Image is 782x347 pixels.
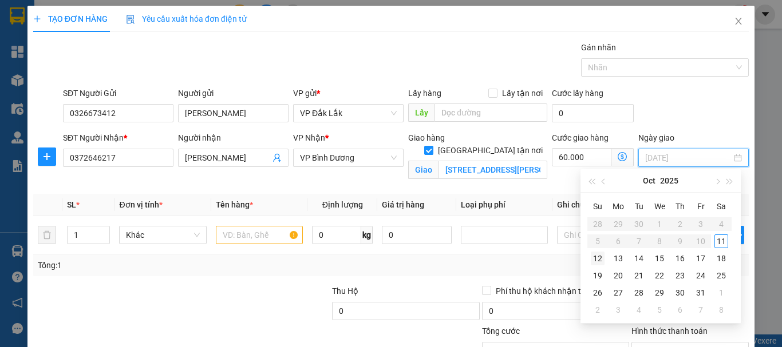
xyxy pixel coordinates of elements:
div: 31 [694,286,708,300]
td: 2025-10-21 [629,267,649,284]
div: 16 [673,252,687,265]
span: VP Nhận [293,133,325,142]
div: 30 [673,286,687,300]
td: 2025-10-22 [649,267,670,284]
td: 2025-11-01 [711,284,732,301]
button: 2025 [660,169,678,192]
div: 2 [591,303,605,317]
div: 27 [611,286,625,300]
td: 2025-11-07 [690,301,711,318]
span: SL [67,200,76,209]
span: Yêu cầu xuất hóa đơn điện tử [126,14,247,23]
div: 15 [653,252,666,265]
td: 2025-10-20 [608,267,629,284]
div: 14 [632,252,646,265]
div: SĐT Người Nhận [63,131,173,144]
div: 26 [591,286,605,300]
span: user-add [272,153,282,162]
div: 6 [673,303,687,317]
span: Phí thu hộ khách nhận trả [491,285,593,297]
div: 8 [714,303,728,317]
td: 2025-10-11 [711,233,732,250]
td: 2025-11-08 [711,301,732,318]
div: 17 [694,252,708,265]
input: VD: Bàn, Ghế [216,226,303,244]
td: 2025-10-23 [670,267,690,284]
td: 2025-10-28 [629,284,649,301]
td: 2025-10-18 [711,250,732,267]
div: 21 [632,269,646,282]
td: 2025-10-31 [690,284,711,301]
input: Cước lấy hàng [552,104,634,122]
td: 2025-10-30 [670,284,690,301]
span: dollar-circle [618,152,627,161]
div: 12 [591,252,605,265]
label: Cước giao hàng [552,133,609,142]
span: Thu Hộ [332,286,358,296]
div: 5 [653,303,666,317]
div: 3 [611,303,625,317]
div: 11 [714,234,728,248]
td: 2025-11-06 [670,301,690,318]
div: 23 [673,269,687,282]
th: Tu [629,197,649,216]
th: Ghi chú [552,194,649,216]
div: 18 [714,252,728,265]
div: Người gửi [178,87,289,99]
td: 2025-10-24 [690,267,711,284]
td: 2025-10-27 [608,284,629,301]
span: Giao hàng [408,133,445,142]
span: [GEOGRAPHIC_DATA] tận nơi [433,144,547,157]
th: Th [670,197,690,216]
span: Lấy hàng [408,89,441,98]
span: Lấy [408,103,435,122]
span: Tên hàng [216,200,253,209]
div: 25 [714,269,728,282]
div: 29 [653,286,666,300]
button: plus [38,147,56,166]
div: VP gửi [293,87,404,99]
td: 2025-10-14 [629,250,649,267]
div: 28 [632,286,646,300]
td: 2025-10-19 [587,267,608,284]
div: 22 [653,269,666,282]
button: Close [722,6,755,38]
input: Ngày giao [645,151,732,164]
td: 2025-11-03 [608,301,629,318]
td: 2025-10-29 [649,284,670,301]
span: Đơn vị tính [119,200,162,209]
div: 7 [694,303,708,317]
span: plus [33,15,41,23]
td: 2025-10-13 [608,250,629,267]
td: 2025-11-05 [649,301,670,318]
div: 19 [591,269,605,282]
img: icon [126,15,135,24]
div: 1 [714,286,728,300]
span: kg [361,226,373,244]
th: Su [587,197,608,216]
div: 24 [694,269,708,282]
span: TẠO ĐƠN HÀNG [33,14,108,23]
span: VP Đắk Lắk [300,105,397,122]
th: Mo [608,197,629,216]
div: SĐT Người Gửi [63,87,173,99]
td: 2025-10-25 [711,267,732,284]
label: Gán nhãn [581,43,616,52]
span: VP Bình Dương [300,149,397,166]
span: plus [38,152,56,161]
span: Giá trị hàng [382,200,424,209]
th: We [649,197,670,216]
th: Fr [690,197,711,216]
td: 2025-10-15 [649,250,670,267]
td: 2025-10-12 [587,250,608,267]
td: 2025-10-16 [670,250,690,267]
div: 4 [632,303,646,317]
span: Định lượng [322,200,363,209]
button: Oct [643,169,655,192]
span: close [734,17,743,26]
button: delete [38,226,56,244]
div: Người nhận [178,131,289,144]
div: 20 [611,269,625,282]
td: 2025-10-17 [690,250,711,267]
label: Cước lấy hàng [552,89,603,98]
